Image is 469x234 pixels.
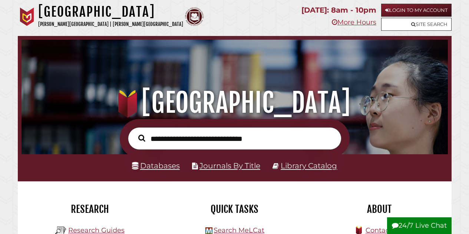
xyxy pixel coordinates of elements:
[199,161,260,170] a: Journals By Title
[301,4,376,17] p: [DATE]: 8am - 10pm
[185,7,204,26] img: Calvin Theological Seminary
[38,4,183,20] h1: [GEOGRAPHIC_DATA]
[332,18,376,26] a: More Hours
[23,203,157,215] h2: Research
[381,4,452,17] a: Login to My Account
[132,161,180,170] a: Databases
[313,203,446,215] h2: About
[18,7,36,26] img: Calvin University
[281,161,337,170] a: Library Catalog
[28,86,440,119] h1: [GEOGRAPHIC_DATA]
[135,133,149,144] button: Search
[38,20,183,29] p: [PERSON_NAME][GEOGRAPHIC_DATA] | [PERSON_NAME][GEOGRAPHIC_DATA]
[381,18,452,31] a: Site Search
[138,134,145,142] i: Search
[168,203,301,215] h2: Quick Tasks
